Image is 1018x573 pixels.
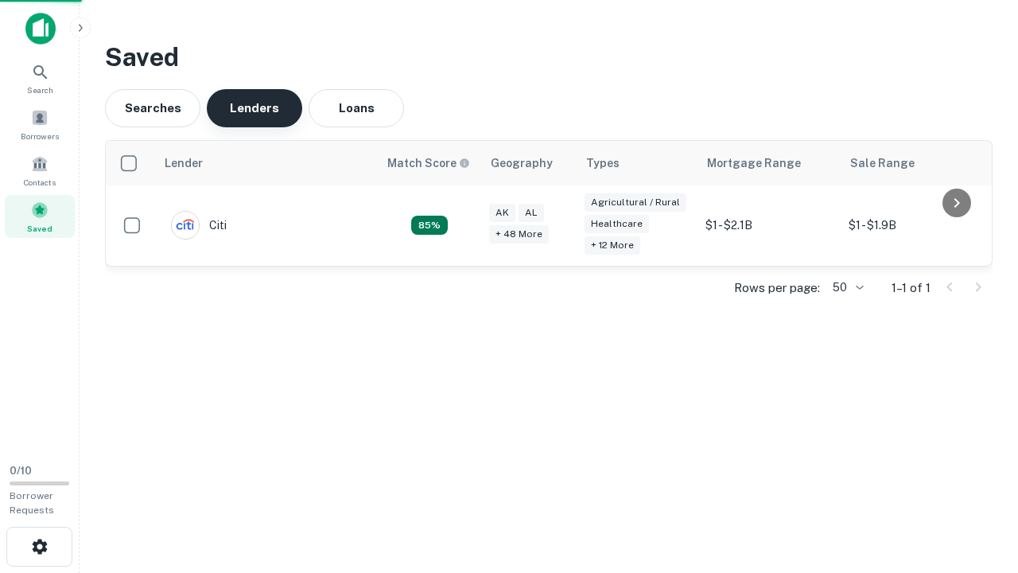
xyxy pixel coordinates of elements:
[938,446,1018,522] iframe: Chat Widget
[207,89,302,127] button: Lenders
[155,141,378,185] th: Lender
[10,465,32,477] span: 0 / 10
[387,154,467,172] h6: Match Score
[25,13,56,45] img: capitalize-icon.png
[489,204,515,222] div: AK
[309,89,404,127] button: Loans
[5,57,75,99] a: Search
[734,279,820,298] p: Rows per page:
[491,154,553,173] div: Geography
[707,154,801,173] div: Mortgage Range
[697,185,841,266] td: $1 - $2.1B
[850,154,915,173] div: Sale Range
[577,141,697,185] th: Types
[24,176,56,189] span: Contacts
[5,149,75,192] a: Contacts
[585,193,686,212] div: Agricultural / Rural
[21,130,59,142] span: Borrowers
[411,216,448,235] div: Capitalize uses an advanced AI algorithm to match your search with the best lender. The match sco...
[387,154,470,172] div: Capitalize uses an advanced AI algorithm to match your search with the best lender. The match sco...
[826,276,866,299] div: 50
[172,212,199,239] img: picture
[5,195,75,238] a: Saved
[10,490,54,516] span: Borrower Requests
[165,154,203,173] div: Lender
[892,279,931,298] p: 1–1 of 1
[27,222,52,235] span: Saved
[585,236,640,255] div: + 12 more
[841,141,984,185] th: Sale Range
[105,89,200,127] button: Searches
[697,141,841,185] th: Mortgage Range
[585,215,649,233] div: Healthcare
[586,154,620,173] div: Types
[5,103,75,146] a: Borrowers
[27,84,53,96] span: Search
[489,225,549,244] div: + 48 more
[105,38,993,76] h3: Saved
[378,141,481,185] th: Capitalize uses an advanced AI algorithm to match your search with the best lender. The match sco...
[171,211,227,240] div: Citi
[519,204,544,222] div: AL
[841,185,984,266] td: $1 - $1.9B
[481,141,577,185] th: Geography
